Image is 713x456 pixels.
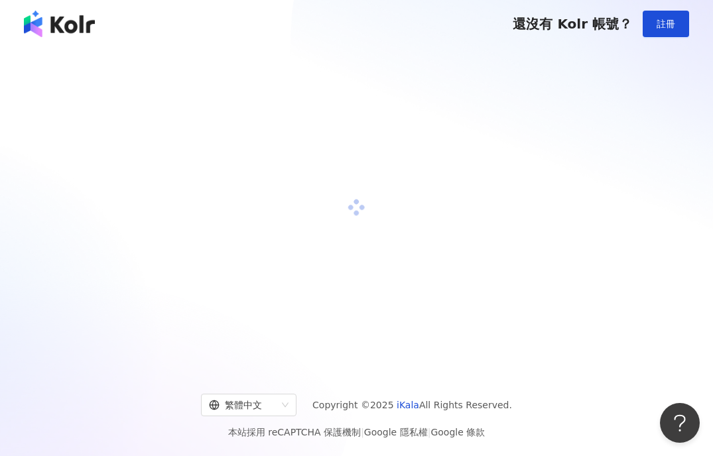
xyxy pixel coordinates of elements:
[660,403,700,443] iframe: Help Scout Beacon - Open
[312,397,512,413] span: Copyright © 2025 All Rights Reserved.
[24,11,95,37] img: logo
[643,11,689,37] button: 註冊
[361,427,364,437] span: |
[657,19,675,29] span: 註冊
[228,424,485,440] span: 本站採用 reCAPTCHA 保護機制
[428,427,431,437] span: |
[430,427,485,437] a: Google 條款
[364,427,428,437] a: Google 隱私權
[397,400,419,410] a: iKala
[513,16,632,32] span: 還沒有 Kolr 帳號？
[209,394,277,416] div: 繁體中文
